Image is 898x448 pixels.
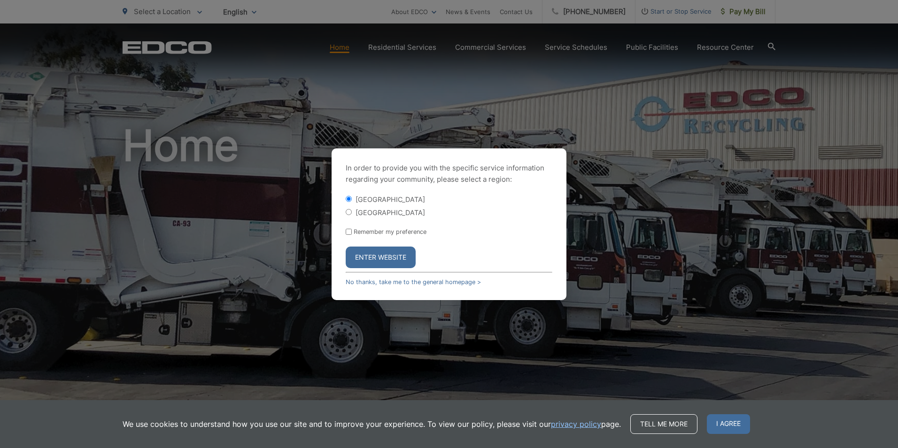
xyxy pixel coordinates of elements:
a: Tell me more [630,414,697,434]
label: [GEOGRAPHIC_DATA] [356,195,425,203]
p: We use cookies to understand how you use our site and to improve your experience. To view our pol... [123,418,621,430]
a: No thanks, take me to the general homepage > [346,278,481,286]
p: In order to provide you with the specific service information regarding your community, please se... [346,162,552,185]
label: Remember my preference [354,228,426,235]
button: Enter Website [346,247,416,268]
label: [GEOGRAPHIC_DATA] [356,209,425,216]
a: privacy policy [551,418,601,430]
span: I agree [707,414,750,434]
